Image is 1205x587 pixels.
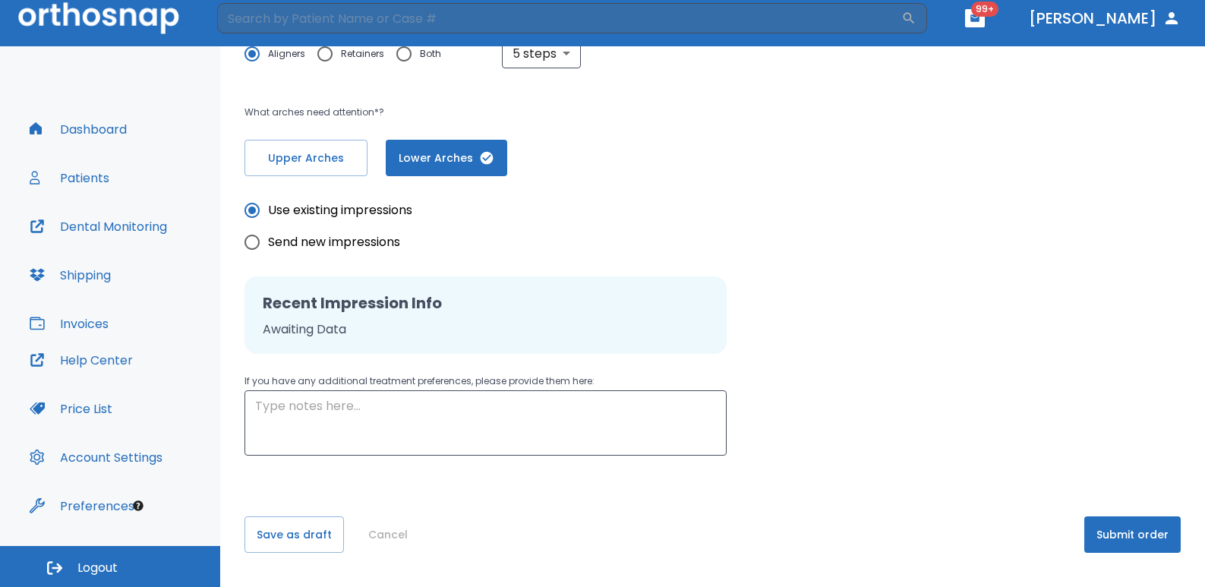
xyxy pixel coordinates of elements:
button: Dashboard [21,111,136,147]
button: Price List [21,390,121,427]
button: Invoices [21,305,118,342]
span: 99+ [971,2,998,17]
button: Cancel [362,516,414,553]
button: Preferences [21,488,144,524]
button: Save as draft [244,516,344,553]
button: Submit order [1084,516,1181,553]
p: Awaiting Data [263,320,708,339]
span: Use existing impressions [268,201,412,219]
p: If you have any additional treatment preferences, please provide them here: [244,372,727,390]
button: Lower Arches [386,140,507,176]
input: Search by Patient Name or Case # [217,3,901,33]
button: Help Center [21,342,142,378]
span: Aligners [268,45,305,63]
span: Logout [77,560,118,576]
span: Send new impressions [268,233,400,251]
button: Shipping [21,257,120,293]
button: Dental Monitoring [21,208,176,245]
div: 5 steps [502,38,581,68]
button: Upper Arches [244,140,367,176]
button: [PERSON_NAME] [1023,5,1187,32]
h2: Recent Impression Info [263,292,708,314]
button: Account Settings [21,439,172,475]
span: Lower Arches [401,150,492,166]
div: Tooltip anchor [131,499,145,513]
span: Retainers [341,45,384,63]
button: Patients [21,159,118,196]
span: Both [420,45,441,63]
img: Orthosnap [18,2,179,33]
p: What arches need attention*? [244,103,790,122]
span: Upper Arches [260,150,352,166]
